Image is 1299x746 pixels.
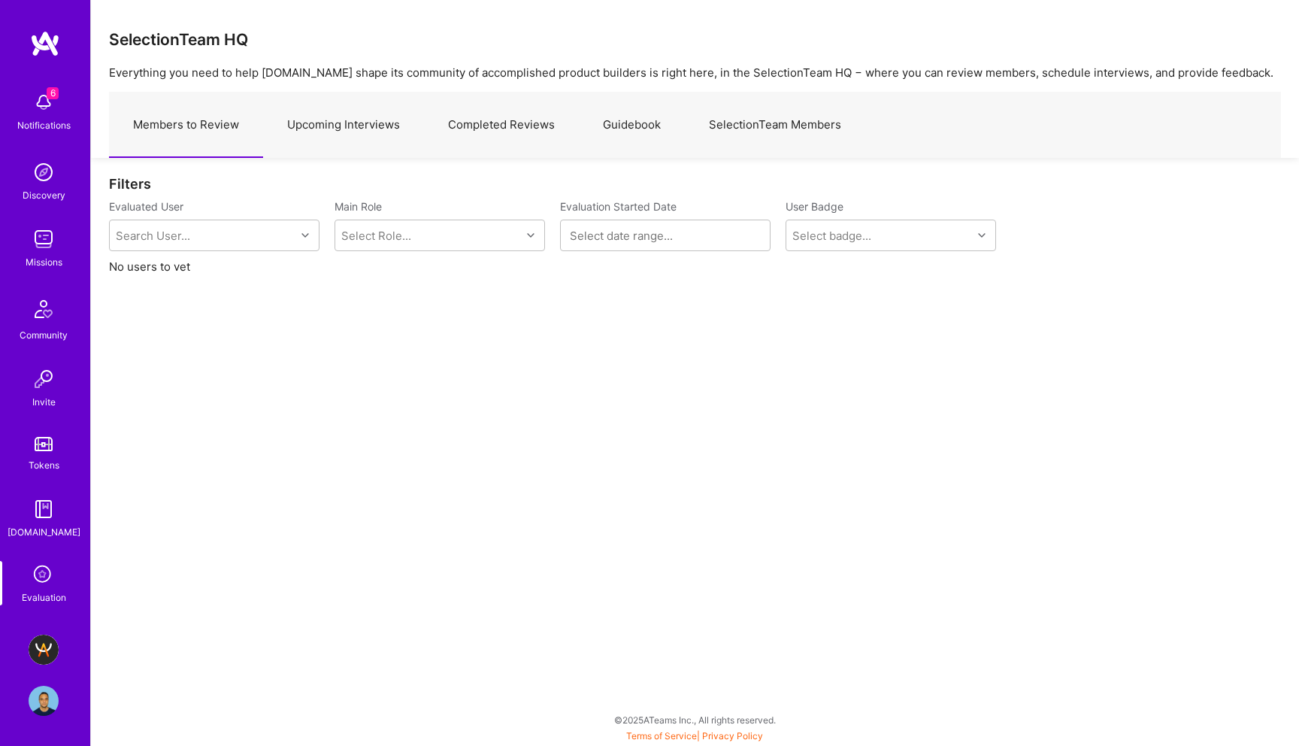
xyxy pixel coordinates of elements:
div: No users to vet [91,158,1299,311]
img: bell [29,87,59,117]
a: Terms of Service [626,730,697,741]
img: Community [26,291,62,327]
label: Evaluated User [109,199,319,214]
div: Tokens [29,457,59,473]
a: Guidebook [579,92,685,158]
img: User Avatar [29,686,59,716]
div: © 2025 ATeams Inc., All rights reserved. [90,701,1299,738]
span: | [626,730,763,741]
label: User Badge [786,199,843,214]
label: Main Role [335,199,545,214]
div: Evaluation [22,590,66,605]
div: Community [20,327,68,343]
div: Discovery [23,187,65,203]
img: guide book [29,494,59,524]
label: Evaluation Started Date [560,199,771,214]
img: tokens [35,437,53,451]
div: Missions [26,254,62,270]
div: Notifications [17,117,71,133]
a: Privacy Policy [702,730,763,741]
img: teamwork [29,224,59,254]
i: icon Chevron [527,232,534,239]
a: A.Team - Grow A.Team's Community & Demand [25,635,62,665]
a: User Avatar [25,686,62,716]
img: Invite [29,364,59,394]
div: [DOMAIN_NAME] [8,524,80,540]
input: Select date range... [570,228,761,243]
h3: SelectionTeam HQ [109,30,248,49]
a: SelectionTeam Members [685,92,865,158]
i: icon Chevron [301,232,309,239]
a: Upcoming Interviews [263,92,424,158]
i: icon Chevron [978,232,986,239]
a: Completed Reviews [424,92,579,158]
a: Members to Review [109,92,263,158]
span: 6 [47,87,59,99]
img: logo [30,30,60,57]
div: Invite [32,394,56,410]
i: icon SelectionTeam [29,561,58,590]
img: A.Team - Grow A.Team's Community & Demand [29,635,59,665]
div: Select Role... [341,228,411,244]
div: Filters [109,176,1281,192]
img: discovery [29,157,59,187]
p: Everything you need to help [DOMAIN_NAME] shape its community of accomplished product builders is... [109,65,1281,80]
div: Search User... [116,228,190,244]
div: Select badge... [792,228,871,244]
